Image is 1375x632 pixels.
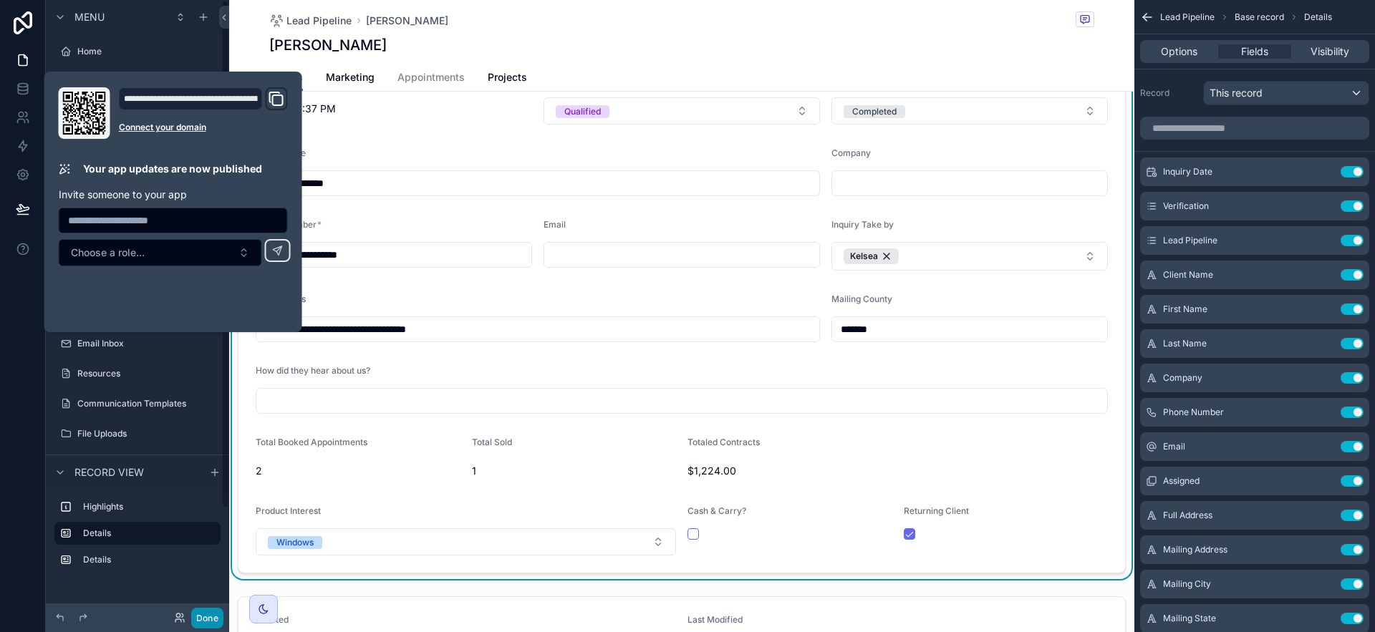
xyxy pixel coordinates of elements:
span: Appointments [397,70,465,84]
a: Passwords [54,452,221,475]
a: Appointments [397,64,465,93]
span: Client Name [1163,269,1213,281]
span: Email [1163,441,1185,452]
div: Windows [276,536,314,549]
span: Visibility [1311,44,1349,59]
span: This record [1210,86,1263,100]
a: Details [269,64,303,92]
a: File Uploads [54,422,221,445]
span: Full Address [1163,510,1212,521]
span: How did they hear about us? [256,365,370,376]
button: Unselect 15 [844,248,899,264]
span: Cash & Carry? [687,505,746,516]
span: Inquiry Date [1163,166,1212,178]
span: Details [1304,11,1332,23]
p: Invite someone to your app [59,188,288,202]
span: Mailing Address [1163,544,1227,555]
span: Assigned [1163,475,1200,487]
span: Company [1163,372,1202,384]
a: [PERSON_NAME] [366,14,448,28]
span: Record view [74,465,144,480]
span: Mailing City [1163,578,1211,590]
span: Last Name [1163,338,1207,349]
span: Mailing County [831,293,892,304]
a: All Contacts [54,70,221,93]
span: First Name [1163,303,1207,315]
button: Done [191,608,223,628]
span: Lead Pipeline [286,14,352,28]
span: Base record [1235,11,1284,23]
span: Returning Client [904,505,969,516]
label: Highlights [83,501,215,512]
label: Home [77,46,218,57]
label: File Uploads [77,428,218,439]
span: Phone Number [1163,407,1224,418]
button: This record [1203,81,1369,105]
span: Kelsea [850,251,878,262]
a: Connect your domain [119,122,288,133]
span: Marketing [326,70,375,84]
span: Choose a role... [71,245,145,260]
a: Lead Pipeline [269,14,352,28]
label: Email Inbox [77,338,218,349]
span: Menu [74,10,105,24]
div: Qualified [564,105,601,118]
h1: [PERSON_NAME] [269,35,387,55]
span: Details [269,70,303,84]
span: Company [831,147,871,158]
div: scrollable content [46,489,229,585]
span: Total Booked Appointments [256,437,367,447]
span: Email [544,219,566,230]
a: Marketing [326,64,375,93]
a: Email Inbox [54,332,221,355]
label: Communication Templates [77,398,218,409]
span: Lead Pipeline [1160,11,1215,23]
span: Totaled Contracts [687,437,760,447]
a: Home [54,40,221,63]
span: Options [1161,44,1197,59]
div: Completed [852,105,897,118]
label: Resources [77,368,218,379]
span: Inquiry Take by [831,219,894,230]
label: Record [1140,87,1197,99]
label: Details [83,554,215,565]
span: [DATE] 12:37 PM [256,102,532,116]
span: 1 [472,464,677,478]
span: $1,224.00 [687,464,892,478]
label: Details [83,528,209,539]
a: Resources [54,362,221,385]
button: Select Button [59,239,262,266]
button: Select Button [831,242,1108,271]
span: Product Interest [256,505,321,516]
div: Domain and Custom Link [119,87,288,139]
button: Select Button [544,97,820,125]
button: Select Button [256,528,676,555]
a: Projects [488,64,527,93]
p: Your app updates are now published [83,162,262,176]
span: Fields [1241,44,1268,59]
span: 2 [256,464,460,478]
span: Lead Pipeline [1163,235,1217,246]
button: Select Button [831,97,1108,125]
a: Communication Templates [54,392,221,415]
span: Total Sold [472,437,512,447]
span: Verification [1163,200,1209,212]
span: Projects [488,70,527,84]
